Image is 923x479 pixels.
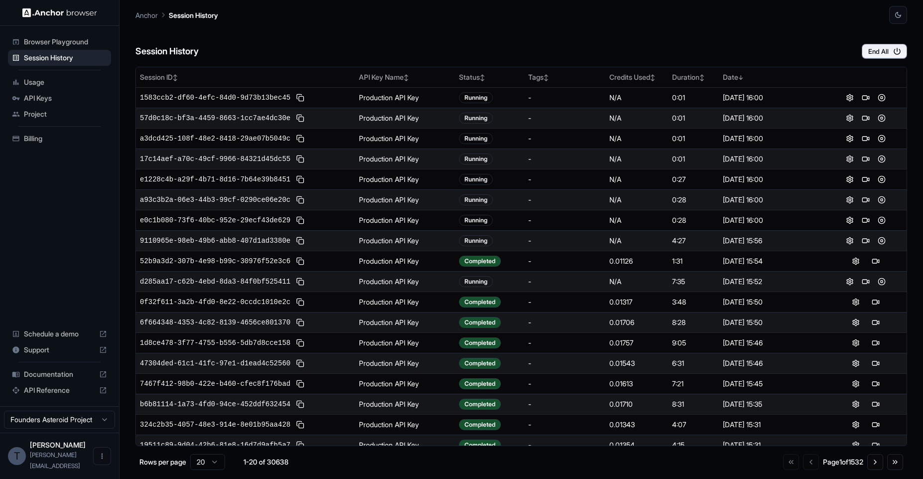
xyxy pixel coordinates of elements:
[723,358,821,368] div: [DATE] 15:46
[8,74,111,90] div: Usage
[93,447,111,465] button: Open menu
[459,419,501,430] div: Completed
[672,338,715,348] div: 9:05
[459,174,493,185] div: Running
[8,342,111,358] div: Support
[8,34,111,50] div: Browser Playground
[672,236,715,246] div: 4:27
[723,134,821,144] div: [DATE] 16:00
[528,113,601,123] div: -
[459,256,501,267] div: Completed
[862,44,907,59] button: End All
[24,134,107,144] span: Billing
[140,154,290,164] span: 17c14aef-a70c-49cf-9966-84321d45dc55
[609,113,664,123] div: N/A
[723,338,821,348] div: [DATE] 15:46
[140,277,290,287] span: d285aa17-c62b-4ebd-8da3-84f0bf525411
[355,353,455,373] td: Production API Key
[528,420,601,430] div: -
[355,210,455,230] td: Production API Key
[140,72,351,82] div: Session ID
[823,457,863,467] div: Page 1 of 1532
[135,9,218,20] nav: breadcrumb
[723,72,821,82] div: Date
[609,236,664,246] div: N/A
[30,441,86,449] span: Tom Diacono
[140,256,290,266] span: 52b9a3d2-307b-4e98-b99c-30976f52e3c6
[139,457,186,467] p: Rows per page
[544,74,549,81] span: ↕
[723,174,821,184] div: [DATE] 16:00
[528,399,601,409] div: -
[24,77,107,87] span: Usage
[738,74,743,81] span: ↓
[672,113,715,123] div: 0:01
[355,373,455,394] td: Production API Key
[528,154,601,164] div: -
[672,195,715,205] div: 0:28
[355,435,455,455] td: Production API Key
[459,133,493,144] div: Running
[528,297,601,307] div: -
[723,154,821,164] div: [DATE] 16:00
[528,93,601,103] div: -
[459,378,501,389] div: Completed
[672,379,715,389] div: 7:21
[22,8,97,17] img: Anchor Logo
[140,379,290,389] span: 7467f412-98b0-422e-b460-cfec8f176bad
[672,134,715,144] div: 0:01
[459,440,501,451] div: Completed
[459,235,493,246] div: Running
[24,385,95,395] span: API Reference
[609,420,664,430] div: 0.01343
[723,93,821,103] div: [DATE] 16:00
[672,277,715,287] div: 7:35
[135,10,158,20] p: Anchor
[459,154,493,164] div: Running
[24,53,107,63] span: Session History
[140,134,290,144] span: a3dcd425-108f-48e2-8418-29ae07b5049c
[24,329,95,339] span: Schedule a demo
[699,74,704,81] span: ↕
[140,195,290,205] span: a93c3b2a-06e3-44b3-99cf-0290ce06e20c
[609,379,664,389] div: 0.01613
[672,440,715,450] div: 4:15
[528,195,601,205] div: -
[723,113,821,123] div: [DATE] 16:00
[355,149,455,169] td: Production API Key
[8,106,111,122] div: Project
[355,169,455,189] td: Production API Key
[723,297,821,307] div: [DATE] 15:50
[528,358,601,368] div: -
[609,338,664,348] div: 0.01757
[24,369,95,379] span: Documentation
[528,256,601,266] div: -
[459,276,493,287] div: Running
[169,10,218,20] p: Session History
[723,399,821,409] div: [DATE] 15:35
[140,113,290,123] span: 57d0c18c-bf3a-4459-8663-1cc7ae4dc30e
[528,215,601,225] div: -
[528,379,601,389] div: -
[140,318,290,327] span: 6f664348-4353-4c82-8139-4656ce801370
[459,215,493,226] div: Running
[24,345,95,355] span: Support
[355,394,455,414] td: Production API Key
[609,318,664,327] div: 0.01706
[723,236,821,246] div: [DATE] 15:56
[609,72,664,82] div: Credits Used
[723,195,821,205] div: [DATE] 16:00
[140,358,290,368] span: 47304ded-61c1-41fc-97e1-d1ead4c52560
[459,337,501,348] div: Completed
[528,277,601,287] div: -
[672,420,715,430] div: 4:07
[355,292,455,312] td: Production API Key
[404,74,409,81] span: ↕
[355,332,455,353] td: Production API Key
[609,195,664,205] div: N/A
[8,382,111,398] div: API Reference
[609,358,664,368] div: 0.01543
[609,134,664,144] div: N/A
[355,251,455,271] td: Production API Key
[140,297,290,307] span: 0f32f611-3a2b-4fd0-8e22-0ccdc1010e2c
